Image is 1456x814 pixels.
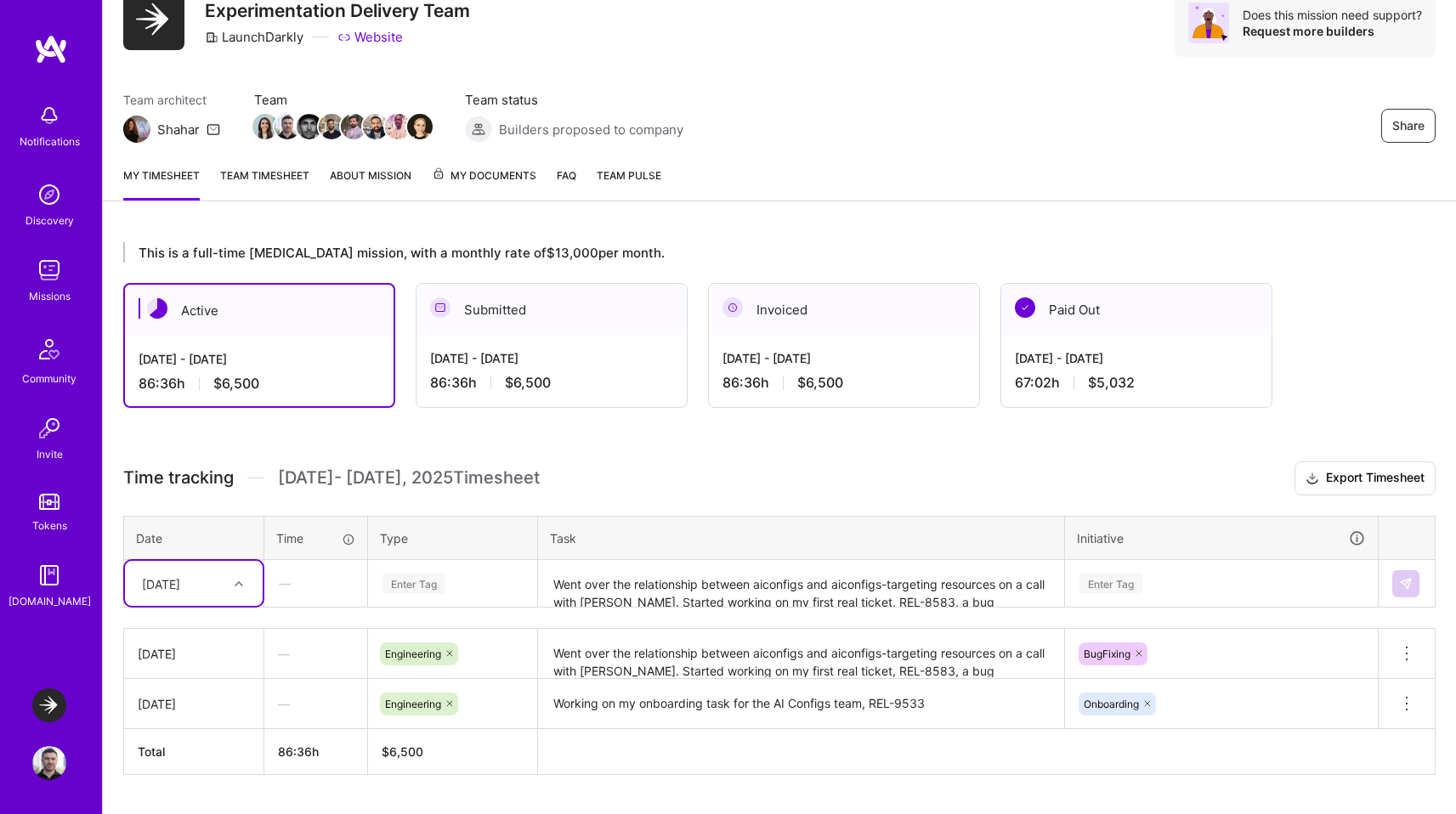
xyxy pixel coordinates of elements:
[22,370,76,387] div: Community
[337,28,403,46] a: Website
[8,592,91,610] div: [DOMAIN_NAME]
[157,121,200,138] div: Shahar
[298,112,320,141] a: Team Member Avatar
[297,114,322,139] img: Team Member Avatar
[264,729,368,775] th: 86:36h
[1001,284,1272,336] div: Paid Out
[1243,23,1422,39] div: Request more builders
[1088,374,1135,392] span: $5,032
[722,374,966,392] div: 86:36 h
[343,112,365,141] a: Team Member Avatar
[276,529,355,547] div: Time
[385,698,441,710] span: Engineering
[320,112,343,141] a: Team Member Avatar
[28,688,71,722] a: LaunchDarkly: Experimentation Delivery Team
[142,574,180,592] div: [DATE]
[1306,470,1319,488] i: icon Download
[597,169,661,182] span: Team Pulse
[278,467,540,489] span: [DATE] - [DATE] , 2025 Timesheet
[29,329,70,370] img: Community
[28,746,71,780] a: User Avatar
[29,287,71,305] div: Missions
[1084,647,1130,660] span: BugFixing
[205,31,218,44] i: icon CompanyGray
[432,167,536,185] span: My Documents
[1381,109,1436,143] button: Share
[597,167,661,201] a: Team Pulse
[499,121,683,138] span: Builders proposed to company
[264,681,367,726] div: —
[123,467,234,489] span: Time tracking
[235,579,243,588] i: icon Chevron
[123,91,220,109] span: Team architect
[557,167,576,201] a: FAQ
[124,729,264,775] th: Total
[265,561,366,606] div: —
[138,645,250,663] div: [DATE]
[252,114,278,139] img: Team Member Avatar
[138,695,250,713] div: [DATE]
[32,253,66,287] img: teamwork
[124,516,264,560] th: Date
[254,91,431,109] span: Team
[39,494,59,510] img: tokens
[465,91,683,109] span: Team status
[722,349,966,367] div: [DATE] - [DATE]
[1015,349,1258,367] div: [DATE] - [DATE]
[25,212,74,229] div: Discovery
[220,167,309,201] a: Team timesheet
[538,516,1065,560] th: Task
[363,114,388,139] img: Team Member Avatar
[276,112,298,141] a: Team Member Avatar
[207,122,220,136] i: icon Mail
[319,114,344,139] img: Team Member Avatar
[123,116,150,143] img: Team Architect
[32,746,66,780] img: User Avatar
[123,242,1361,263] div: This is a full-time [MEDICAL_DATA] mission, with a monthly rate of $13,000 per month.
[32,178,66,212] img: discovery
[368,729,538,775] th: $6,500
[709,284,979,336] div: Invoiced
[1243,7,1422,23] div: Does this mission need support?
[32,99,66,133] img: bell
[385,114,411,139] img: Team Member Avatar
[1295,461,1436,495] button: Export Timesheet
[123,167,200,201] a: My timesheet
[540,681,1062,727] textarea: Working on my onboarding task for the AI Configs team, REL-9533
[34,34,68,65] img: logo
[147,298,167,319] img: Active
[32,558,66,592] img: guide book
[409,112,431,141] a: Team Member Avatar
[1084,698,1139,710] span: Onboarding
[1015,297,1035,318] img: Paid Out
[1392,117,1425,134] span: Share
[1079,570,1142,596] div: Enter Tag
[37,445,63,463] div: Invite
[254,112,276,141] a: Team Member Avatar
[20,133,80,150] div: Notifications
[416,284,687,336] div: Submitted
[430,349,673,367] div: [DATE] - [DATE]
[722,297,743,318] img: Invoiced
[385,647,441,660] span: Engineering
[505,374,551,392] span: $6,500
[368,516,538,560] th: Type
[32,411,66,445] img: Invite
[432,167,536,201] a: My Documents
[1015,374,1258,392] div: 67:02 h
[139,350,380,368] div: [DATE] - [DATE]
[1399,577,1413,591] img: Submit
[330,167,411,201] a: About Mission
[407,114,433,139] img: Team Member Avatar
[32,688,66,722] img: LaunchDarkly: Experimentation Delivery Team
[382,570,445,596] div: Enter Tag
[341,114,366,139] img: Team Member Avatar
[387,112,409,141] a: Team Member Avatar
[465,116,492,143] img: Builders proposed to company
[1077,529,1366,548] div: Initiative
[205,28,303,46] div: LaunchDarkly
[1188,3,1229,43] img: Avatar
[264,631,367,676] div: —
[32,517,67,534] div: Tokens
[540,630,1062,677] textarea: Went over the relationship between aiconfigs and aiconfigs-targeting resources on a call with [PE...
